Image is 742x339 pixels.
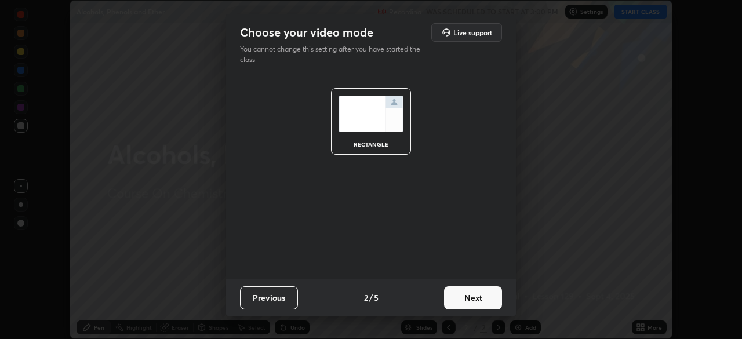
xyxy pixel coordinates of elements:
[453,29,492,36] h5: Live support
[369,291,373,304] h4: /
[348,141,394,147] div: rectangle
[444,286,502,309] button: Next
[339,96,403,132] img: normalScreenIcon.ae25ed63.svg
[240,25,373,40] h2: Choose your video mode
[240,286,298,309] button: Previous
[374,291,379,304] h4: 5
[240,44,428,65] p: You cannot change this setting after you have started the class
[364,291,368,304] h4: 2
